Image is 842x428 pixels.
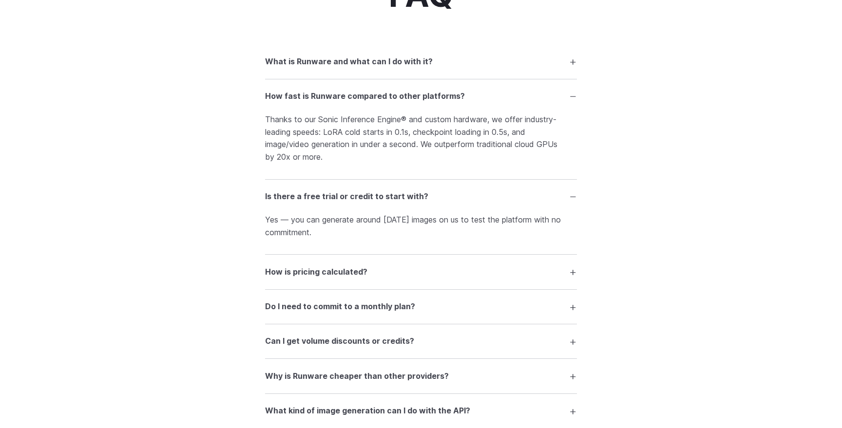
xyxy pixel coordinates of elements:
summary: How is pricing calculated? [265,262,577,281]
summary: Is there a free trial or credit to start with? [265,187,577,206]
p: Thanks to our Sonic Inference Engine® and custom hardware, we offer industry-leading speeds: LoRA... [265,113,577,163]
h3: Is there a free trial or credit to start with? [265,190,428,203]
h3: Can I get volume discounts or credits? [265,335,414,348]
summary: Do I need to commit to a monthly plan? [265,298,577,316]
summary: What kind of image generation can I do with the API? [265,402,577,420]
summary: How fast is Runware compared to other platforms? [265,87,577,106]
summary: Why is Runware cheaper than other providers? [265,367,577,385]
h3: How fast is Runware compared to other platforms? [265,90,465,103]
h3: Do I need to commit to a monthly plan? [265,300,415,313]
h3: What is Runware and what can I do with it? [265,56,433,68]
h3: How is pricing calculated? [265,266,367,279]
p: Yes — you can generate around [DATE] images on us to test the platform with no commitment. [265,214,577,239]
h3: What kind of image generation can I do with the API? [265,405,470,417]
summary: Can I get volume discounts or credits? [265,332,577,351]
summary: What is Runware and what can I do with it? [265,52,577,71]
h3: Why is Runware cheaper than other providers? [265,370,449,383]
